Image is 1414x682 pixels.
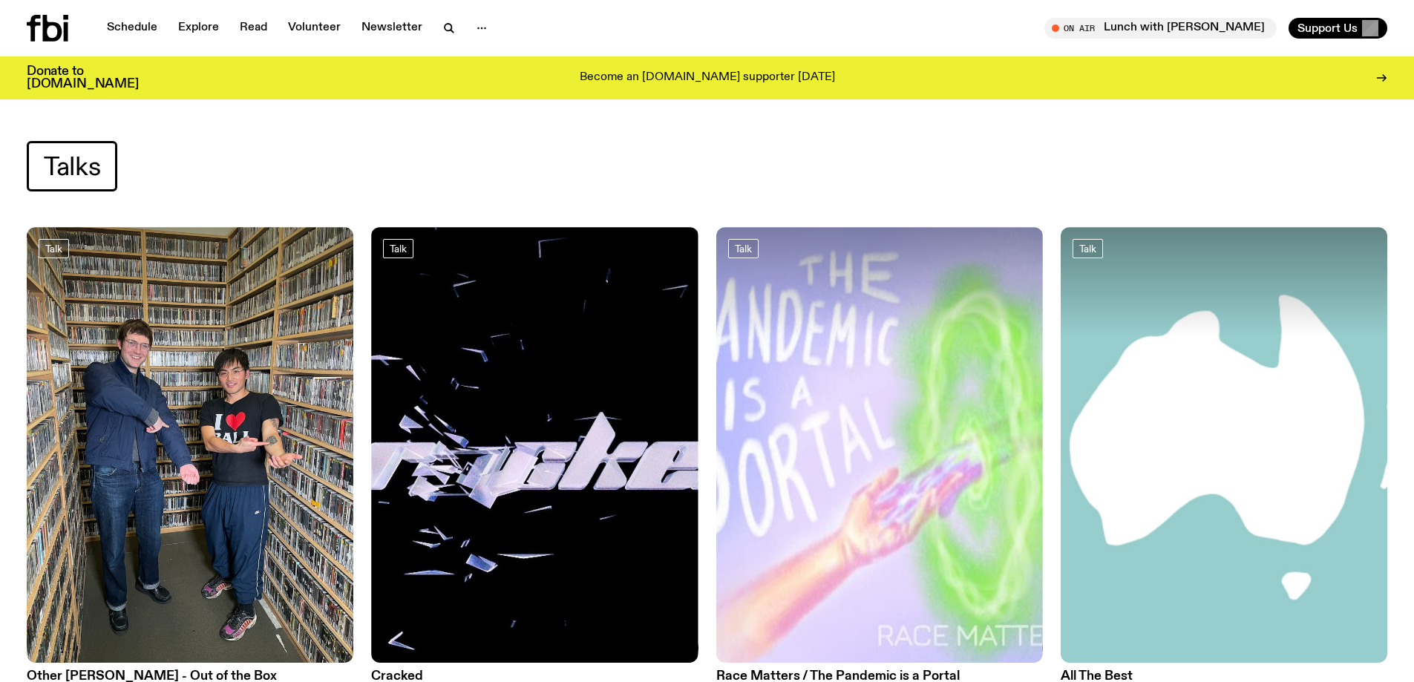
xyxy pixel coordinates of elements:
[27,227,353,663] img: Matt Do & Other Joe
[231,18,276,39] a: Read
[371,227,698,663] img: Logo for Podcast Cracked. Black background, with white writing, with glass smashing graphics
[44,152,100,181] span: Talks
[1289,18,1387,39] button: Support Us
[1079,243,1096,254] span: Talk
[383,239,413,258] a: Talk
[39,239,69,258] a: Talk
[27,65,139,91] h3: Donate to [DOMAIN_NAME]
[169,18,228,39] a: Explore
[1044,18,1277,39] button: On AirLunch with [PERSON_NAME]
[45,243,62,254] span: Talk
[353,18,431,39] a: Newsletter
[735,243,752,254] span: Talk
[390,243,407,254] span: Talk
[580,71,835,85] p: Become an [DOMAIN_NAME] supporter [DATE]
[1297,22,1358,35] span: Support Us
[1073,239,1103,258] a: Talk
[98,18,166,39] a: Schedule
[279,18,350,39] a: Volunteer
[728,239,759,258] a: Talk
